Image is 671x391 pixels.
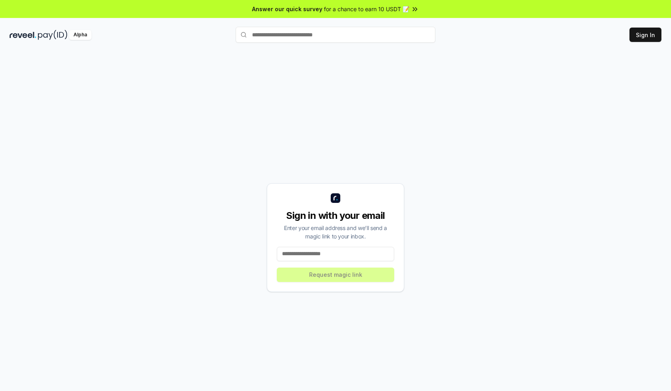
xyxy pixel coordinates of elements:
[69,30,91,40] div: Alpha
[252,5,322,13] span: Answer our quick survey
[277,224,394,240] div: Enter your email address and we’ll send a magic link to your inbox.
[10,30,36,40] img: reveel_dark
[277,209,394,222] div: Sign in with your email
[324,5,409,13] span: for a chance to earn 10 USDT 📝
[38,30,67,40] img: pay_id
[331,193,340,203] img: logo_small
[629,28,661,42] button: Sign In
